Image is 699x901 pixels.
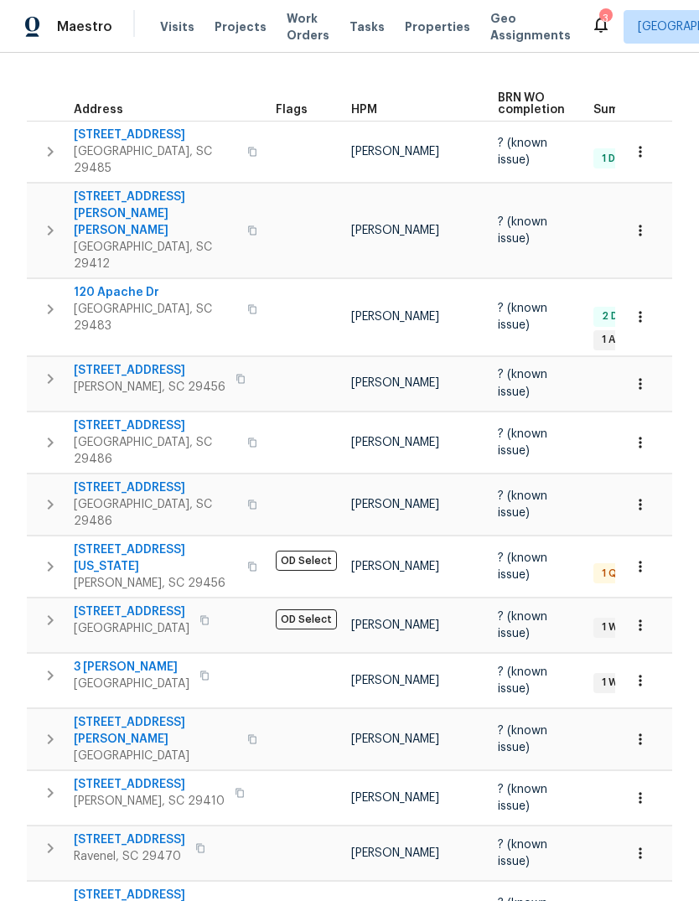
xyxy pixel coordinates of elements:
span: [GEOGRAPHIC_DATA] [74,676,189,692]
span: [PERSON_NAME] [351,499,439,510]
span: 1 WIP [595,620,633,634]
span: Geo Assignments [490,10,571,44]
span: 1 QC [595,567,631,581]
span: ? (known issue) [498,611,547,640]
span: ? (known issue) [498,666,547,695]
span: [GEOGRAPHIC_DATA], SC 29486 [74,434,237,468]
span: [GEOGRAPHIC_DATA], SC 29486 [74,496,237,530]
span: 1 Done [595,152,641,166]
span: [STREET_ADDRESS][PERSON_NAME] [74,714,237,748]
span: [PERSON_NAME], SC 29456 [74,575,237,592]
span: Properties [405,18,470,35]
span: [STREET_ADDRESS] [74,479,237,496]
span: [STREET_ADDRESS][US_STATE] [74,541,237,575]
span: [PERSON_NAME] [351,733,439,745]
span: [STREET_ADDRESS] [74,776,225,793]
span: [PERSON_NAME] [351,847,439,859]
span: [PERSON_NAME] [351,619,439,631]
span: ? (known issue) [498,216,547,245]
span: [PERSON_NAME] [351,675,439,686]
span: Flags [276,104,308,116]
span: [PERSON_NAME] [351,311,439,323]
span: ? (known issue) [498,428,547,457]
span: [STREET_ADDRESS][PERSON_NAME][PERSON_NAME] [74,189,237,239]
span: [PERSON_NAME] [351,377,439,389]
span: [PERSON_NAME] [351,225,439,236]
span: [PERSON_NAME], SC 29410 [74,793,225,810]
span: [GEOGRAPHIC_DATA], SC 29483 [74,301,237,334]
span: HPM [351,104,377,116]
span: [STREET_ADDRESS] [74,417,237,434]
span: [PERSON_NAME], SC 29456 [74,379,225,396]
span: Maestro [57,18,112,35]
span: [PERSON_NAME] [351,146,439,158]
span: [PERSON_NAME] [351,561,439,572]
span: 3 [PERSON_NAME] [74,659,189,676]
span: ? (known issue) [498,725,547,753]
span: ? (known issue) [498,784,547,812]
span: [PERSON_NAME] [351,437,439,448]
span: ? (known issue) [498,303,547,331]
span: 120 Apache Dr [74,284,237,301]
span: [PERSON_NAME] [351,792,439,804]
span: [GEOGRAPHIC_DATA] [74,620,189,637]
span: 1 Accepted [595,333,665,347]
span: BRN WO completion [498,92,565,116]
span: [STREET_ADDRESS] [74,362,225,379]
span: [GEOGRAPHIC_DATA] [74,748,237,764]
span: Tasks [349,21,385,33]
div: 3 [599,10,611,27]
span: ? (known issue) [498,490,547,519]
span: Ravenel, SC 29470 [74,848,185,865]
span: [STREET_ADDRESS] [74,603,189,620]
span: ? (known issue) [498,369,547,397]
span: [STREET_ADDRESS] [74,831,185,848]
span: ? (known issue) [498,552,547,581]
span: Work Orders [287,10,329,44]
span: Address [74,104,123,116]
span: ? (known issue) [498,839,547,867]
span: [STREET_ADDRESS] [74,127,237,143]
span: OD Select [276,609,337,629]
span: OD Select [276,551,337,571]
span: [GEOGRAPHIC_DATA], SC 29412 [74,239,237,272]
span: Projects [215,18,267,35]
span: Visits [160,18,194,35]
span: Summary [593,104,648,116]
span: ? (known issue) [498,137,547,166]
span: [GEOGRAPHIC_DATA], SC 29485 [74,143,237,177]
span: 1 WIP [595,676,633,690]
span: 2 Done [595,309,644,324]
